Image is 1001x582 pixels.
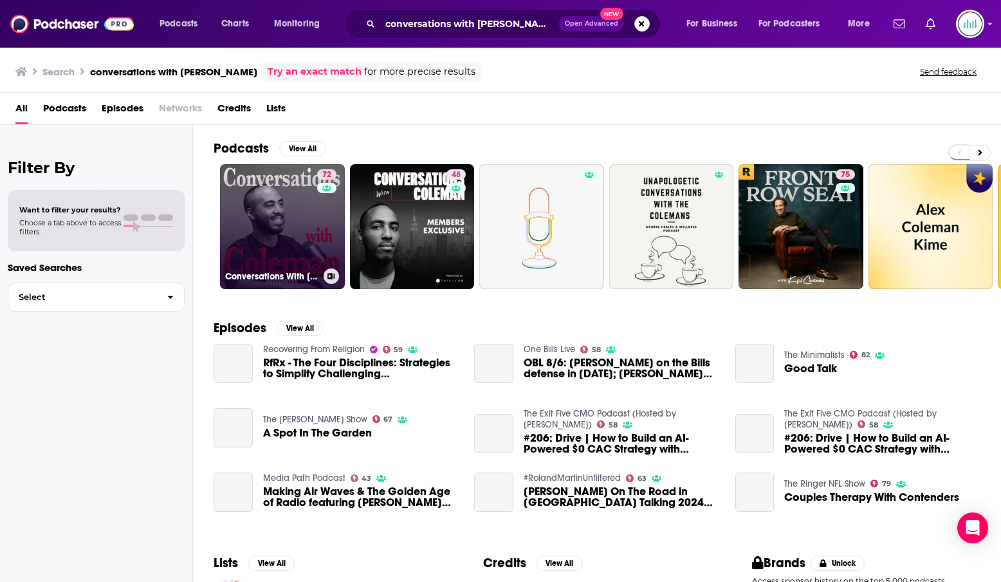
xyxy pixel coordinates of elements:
[784,433,980,455] a: #206: Drive | How to Build an AI-Powered $0 CAC Strategy with Kyle Coleman, CMO at Copy.ai
[784,478,865,489] a: The Ringer NFL Show
[537,556,583,571] button: View All
[263,486,459,508] span: Making Air Waves & The Golden Age of Radio featuring [PERSON_NAME] and [PERSON_NAME]
[43,98,86,124] a: Podcasts
[221,15,249,33] span: Charts
[317,169,336,180] a: 72
[474,414,513,453] a: #206: Drive | How to Build an AI-Powered $0 CAC Strategy with Kyle Coleman, CMO at Copy.ai
[784,433,980,455] span: #206: Drive | How to Build an AI-Powered $0 CAC Strategy with [PERSON_NAME], CMO at [URL]
[263,357,459,379] a: RfRx - The Four Disciplines: Strategies to Simplify Challenging Conversations, featuring Nick Dal...
[263,486,459,508] a: Making Air Waves & The Golden Age of Radio featuring Guy Zapoleon and Jhani Kaye
[380,14,559,34] input: Search podcasts, credits, & more...
[916,66,980,77] button: Send feedback
[888,13,910,35] a: Show notifications dropdown
[217,98,251,124] a: Credits
[524,433,720,455] span: #206: Drive | How to Build an AI-Powered $0 CAC Strategy with [PERSON_NAME], CMO at [URL]
[213,14,257,34] a: Charts
[220,164,345,289] a: 72Conversations With [PERSON_NAME]
[784,363,837,374] a: Good Talk
[350,164,475,289] a: 48
[524,486,720,508] a: Roland On The Road in PA Talking 2024 Elections, GOTV Inititives, Black Men In Battleground States
[750,14,839,34] button: open menu
[580,346,601,353] a: 58
[159,98,202,124] span: Networks
[839,14,886,34] button: open menu
[861,352,870,358] span: 82
[882,481,891,487] span: 79
[739,164,863,289] a: 75
[10,12,134,36] img: Podchaser - Follow, Share and Rate Podcasts
[266,98,286,124] a: Lists
[597,420,618,428] a: 58
[735,414,775,453] a: #206: Drive | How to Build an AI-Powered $0 CAC Strategy with Kyle Coleman, CMO at Copy.ai
[956,10,984,38] span: Logged in as podglomerate
[784,408,937,430] a: The Exit Five CMO Podcast (Hosted by Dave Gerhardt)
[322,169,331,182] span: 72
[160,15,197,33] span: Podcasts
[452,169,461,182] span: 48
[8,293,157,301] span: Select
[848,15,870,33] span: More
[383,417,392,422] span: 67
[956,10,984,38] button: Show profile menu
[372,415,393,423] a: 67
[383,346,403,353] a: 59
[19,205,121,214] span: Want to filter your results?
[214,140,269,156] h2: Podcasts
[42,66,75,78] h3: Search
[394,347,403,353] span: 59
[263,414,367,425] a: The Kirk Minihane Show
[214,473,253,512] a: Making Air Waves & The Golden Age of Radio featuring Guy Zapoleon and Jhani Kaye
[483,555,526,571] h2: Credits
[626,474,647,482] a: 63
[263,344,365,355] a: Recovering From Religion
[357,9,673,39] div: Search podcasts, credits, & more...
[351,474,372,482] a: 43
[90,66,257,78] h3: conversations with [PERSON_NAME]
[638,476,647,482] span: 63
[869,422,878,428] span: 58
[274,15,320,33] span: Monitoring
[364,64,475,79] span: for more precise results
[474,344,513,383] a: OBL 8/6: Micah Hyde on the Bills defense in 2018; Chris Brown gives a camp update; Kim Jones on t...
[214,320,323,336] a: EpisodesView All
[784,492,959,503] span: Couples Therapy With Contenders
[921,13,941,35] a: Show notifications dropdown
[811,556,865,571] button: Unlock
[8,158,185,177] h2: Filter By
[214,555,238,571] h2: Lists
[841,169,850,182] span: 75
[836,169,855,180] a: 75
[686,15,737,33] span: For Business
[225,271,318,282] h3: Conversations With [PERSON_NAME]
[609,422,618,428] span: 58
[524,408,676,430] a: The Exit Five CMO Podcast (Hosted by Dave Gerhardt)
[15,98,28,124] span: All
[735,344,775,383] a: Good Talk
[758,15,820,33] span: For Podcasters
[858,420,878,428] a: 58
[735,473,775,512] a: Couples Therapy With Contenders
[102,98,143,124] span: Episodes
[263,427,372,438] a: A Spot In The Garden
[565,21,618,27] span: Open Advanced
[446,169,466,180] a: 48
[524,473,621,483] a: #RolandMartinUnfiltered
[268,64,362,79] a: Try an exact match
[214,140,326,156] a: PodcastsView All
[784,350,845,361] a: The Minimalists
[151,14,214,34] button: open menu
[957,512,988,543] div: Open Intercom Messenger
[850,351,870,359] a: 82
[362,476,371,482] span: 43
[279,141,326,156] button: View All
[483,555,583,571] a: CreditsView All
[524,433,720,455] a: #206: Drive | How to Build an AI-Powered $0 CAC Strategy with Kyle Coleman, CMO at Copy.ai
[248,556,295,571] button: View All
[592,347,601,353] span: 58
